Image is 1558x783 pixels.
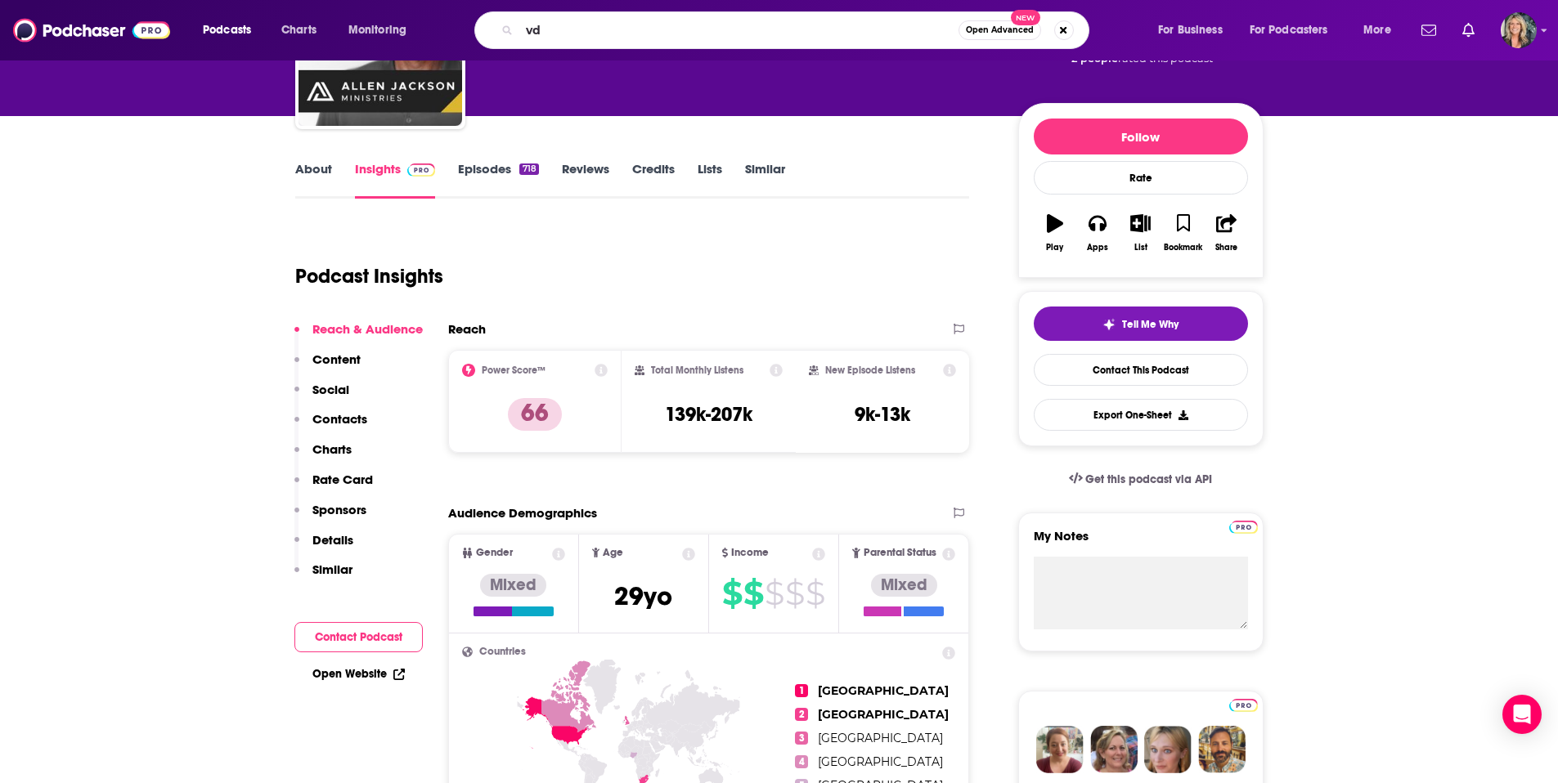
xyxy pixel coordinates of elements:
button: open menu [337,17,428,43]
input: Search podcasts, credits, & more... [519,17,959,43]
p: Social [312,382,349,397]
h3: 139k-207k [665,402,752,427]
span: Get this podcast via API [1085,472,1212,486]
span: Age [603,548,623,558]
div: Apps [1087,243,1108,253]
div: List [1134,243,1147,253]
img: Sydney Profile [1036,726,1084,773]
p: Contacts [312,411,367,427]
button: open menu [1352,17,1412,43]
button: open menu [1239,17,1352,43]
span: Podcasts [203,19,251,42]
span: New [1011,10,1040,25]
p: Rate Card [312,472,373,487]
button: tell me why sparkleTell Me Why [1034,306,1248,341]
button: Export One-Sheet [1034,399,1248,431]
span: For Podcasters [1250,19,1328,42]
a: Show notifications dropdown [1456,16,1481,44]
h2: Reach [448,321,486,337]
div: Search podcasts, credits, & more... [490,11,1105,49]
h2: Audience Demographics [448,505,597,521]
img: tell me why sparkle [1102,318,1116,331]
img: Podchaser - Follow, Share and Rate Podcasts [13,15,170,46]
span: Charts [281,19,317,42]
label: My Notes [1034,528,1248,557]
span: [GEOGRAPHIC_DATA] [818,731,943,745]
span: 29 yo [614,580,672,612]
img: Podchaser Pro [1229,699,1258,712]
span: $ [806,580,824,606]
img: Podchaser Pro [1229,521,1258,534]
p: Reach & Audience [312,321,423,337]
h2: New Episode Listens [825,365,915,376]
span: Monitoring [348,19,406,42]
span: $ [722,580,742,606]
a: InsightsPodchaser Pro [355,161,436,199]
button: Social [294,382,349,412]
a: Charts [271,17,326,43]
button: open menu [1147,17,1243,43]
div: Play [1046,243,1063,253]
a: Pro website [1229,696,1258,712]
a: Reviews [562,161,609,199]
span: [GEOGRAPHIC_DATA] [818,754,943,769]
button: open menu [191,17,272,43]
a: Get this podcast via API [1056,459,1226,499]
p: Charts [312,441,352,457]
button: Reach & Audience [294,321,423,351]
button: Share [1205,204,1247,262]
span: [GEOGRAPHIC_DATA] [818,683,949,698]
p: Similar [312,562,352,577]
img: Barbara Profile [1090,726,1138,773]
img: Jon Profile [1198,726,1246,773]
h3: 9k-13k [855,402,910,427]
span: Countries [479,647,526,657]
a: Episodes718 [458,161,538,199]
button: Similar [294,562,352,592]
h1: Podcast Insights [295,264,443,289]
div: Rate [1034,161,1248,195]
span: Gender [476,548,513,558]
button: Rate Card [294,472,373,502]
button: Sponsors [294,502,366,532]
button: Play [1034,204,1076,262]
a: Contact This Podcast [1034,354,1248,386]
span: $ [743,580,763,606]
span: [GEOGRAPHIC_DATA] [818,707,949,722]
a: Show notifications dropdown [1415,16,1443,44]
h2: Total Monthly Listens [651,365,743,376]
div: Mixed [871,574,937,597]
button: List [1119,204,1161,262]
span: 1 [795,684,808,697]
button: Contacts [294,411,367,441]
span: Tell Me Why [1122,318,1179,331]
p: Sponsors [312,502,366,517]
span: For Business [1158,19,1223,42]
span: 4 [795,755,808,768]
h2: Power Score™ [482,365,546,376]
a: Similar [745,161,785,199]
img: Jules Profile [1144,726,1192,773]
a: Lists [698,161,722,199]
div: Mixed [480,574,546,597]
button: Details [294,532,353,562]
span: $ [785,580,804,606]
p: Details [312,532,353,548]
img: Podchaser Pro [407,163,436,177]
span: Parental Status [864,548,936,558]
span: 2 [795,708,808,721]
a: About [295,161,332,199]
button: Content [294,351,361,382]
div: Open Intercom Messenger [1502,695,1542,734]
div: 718 [519,163,538,175]
p: 66 [508,398,562,431]
a: Pro website [1229,518,1258,534]
button: Contact Podcast [294,622,423,652]
button: Follow [1034,119,1248,154]
button: Apps [1076,204,1119,262]
div: Share [1215,243,1237,253]
span: 3 [795,732,808,745]
span: $ [765,580,783,606]
span: Income [731,548,769,558]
